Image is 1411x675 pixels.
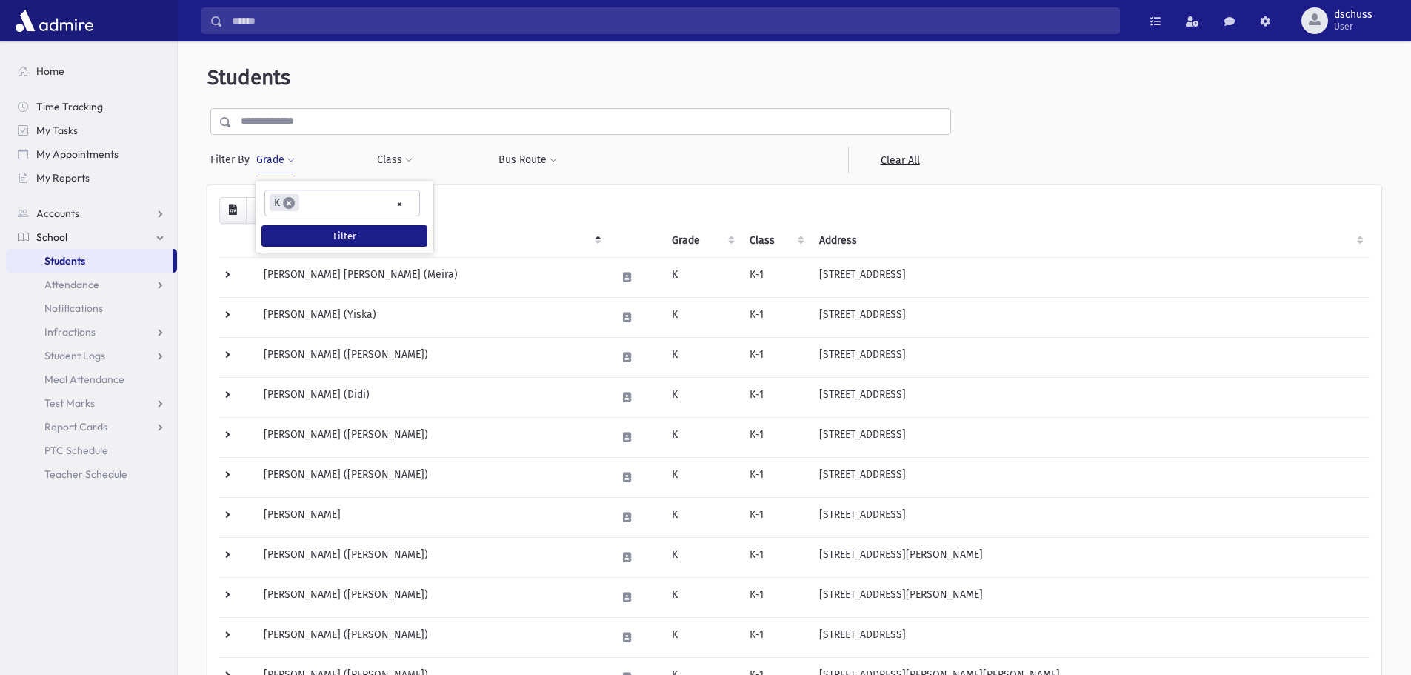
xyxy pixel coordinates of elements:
[663,224,741,258] th: Grade: activate to sort column ascending
[6,166,177,190] a: My Reports
[741,417,810,457] td: K-1
[848,147,951,173] a: Clear All
[663,577,741,617] td: K
[663,617,741,657] td: K
[6,273,177,296] a: Attendance
[210,152,256,167] span: Filter By
[663,457,741,497] td: K
[255,257,607,297] td: [PERSON_NAME] [PERSON_NAME] (Meira)
[255,497,607,537] td: [PERSON_NAME]
[810,337,1370,377] td: [STREET_ADDRESS]
[810,224,1370,258] th: Address: activate to sort column ascending
[44,396,95,410] span: Test Marks
[741,577,810,617] td: K-1
[663,337,741,377] td: K
[663,377,741,417] td: K
[255,297,607,337] td: [PERSON_NAME] (Yiska)
[246,197,276,224] button: Print
[255,577,607,617] td: [PERSON_NAME] ([PERSON_NAME])
[44,349,105,362] span: Student Logs
[6,462,177,486] a: Teacher Schedule
[396,196,403,213] span: Remove all items
[810,257,1370,297] td: [STREET_ADDRESS]
[1334,21,1372,33] span: User
[810,377,1370,417] td: [STREET_ADDRESS]
[810,497,1370,537] td: [STREET_ADDRESS]
[44,420,107,433] span: Report Cards
[283,197,295,209] span: ×
[6,415,177,439] a: Report Cards
[1334,9,1372,21] span: dschuss
[36,207,79,220] span: Accounts
[6,439,177,462] a: PTC Schedule
[6,119,177,142] a: My Tasks
[255,457,607,497] td: [PERSON_NAME] ([PERSON_NAME])
[6,225,177,249] a: School
[36,124,78,137] span: My Tasks
[6,202,177,225] a: Accounts
[207,65,290,90] span: Students
[6,249,173,273] a: Students
[810,297,1370,337] td: [STREET_ADDRESS]
[36,230,67,244] span: School
[741,297,810,337] td: K-1
[44,254,85,267] span: Students
[810,577,1370,617] td: [STREET_ADDRESS][PERSON_NAME]
[6,368,177,391] a: Meal Attendance
[44,278,99,291] span: Attendance
[663,497,741,537] td: K
[741,617,810,657] td: K-1
[219,197,247,224] button: CSV
[12,6,97,36] img: AdmirePro
[256,147,296,173] button: Grade
[663,537,741,577] td: K
[255,537,607,577] td: [PERSON_NAME] ([PERSON_NAME])
[810,617,1370,657] td: [STREET_ADDRESS]
[255,224,607,258] th: Student: activate to sort column descending
[741,224,810,258] th: Class: activate to sort column ascending
[663,257,741,297] td: K
[223,7,1119,34] input: Search
[44,325,96,339] span: Infractions
[741,497,810,537] td: K-1
[741,457,810,497] td: K-1
[36,147,119,161] span: My Appointments
[255,377,607,417] td: [PERSON_NAME] (Didi)
[261,225,427,247] button: Filter
[36,64,64,78] span: Home
[741,337,810,377] td: K-1
[255,337,607,377] td: [PERSON_NAME] ([PERSON_NAME])
[255,617,607,657] td: [PERSON_NAME] ([PERSON_NAME])
[663,417,741,457] td: K
[741,537,810,577] td: K-1
[44,302,103,315] span: Notifications
[6,391,177,415] a: Test Marks
[6,344,177,368] a: Student Logs
[741,377,810,417] td: K-1
[810,537,1370,577] td: [STREET_ADDRESS][PERSON_NAME]
[36,171,90,184] span: My Reports
[376,147,413,173] button: Class
[663,297,741,337] td: K
[6,95,177,119] a: Time Tracking
[6,296,177,320] a: Notifications
[255,417,607,457] td: [PERSON_NAME] ([PERSON_NAME])
[741,257,810,297] td: K-1
[498,147,558,173] button: Bus Route
[36,100,103,113] span: Time Tracking
[6,320,177,344] a: Infractions
[270,194,299,211] li: K
[44,373,124,386] span: Meal Attendance
[810,417,1370,457] td: [STREET_ADDRESS]
[44,468,127,481] span: Teacher Schedule
[810,457,1370,497] td: [STREET_ADDRESS]
[44,444,108,457] span: PTC Schedule
[6,59,177,83] a: Home
[6,142,177,166] a: My Appointments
